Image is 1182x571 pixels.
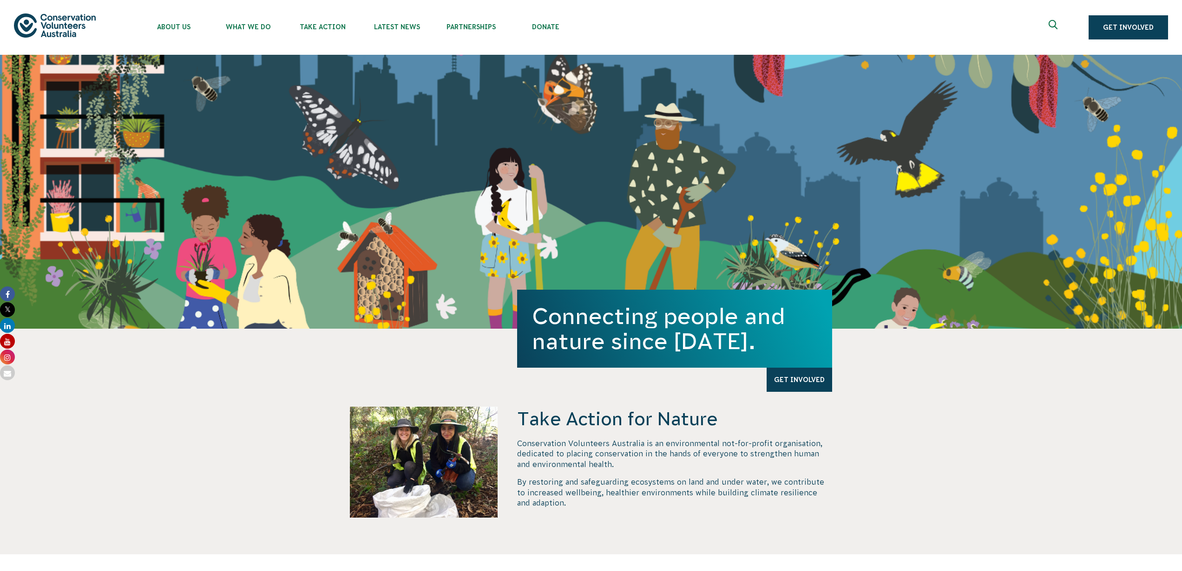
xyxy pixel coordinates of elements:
span: Partnerships [434,23,508,31]
h4: Take Action for Nature [517,407,832,431]
button: Expand search box Close search box [1043,16,1065,39]
span: Latest News [360,23,434,31]
span: What We Do [211,23,285,31]
span: Donate [508,23,583,31]
img: logo.svg [14,13,96,37]
h1: Connecting people and nature since [DATE]. [532,304,817,354]
a: Get Involved [767,368,832,392]
p: Conservation Volunteers Australia is an environmental not-for-profit organisation, dedicated to p... [517,438,832,469]
p: By restoring and safeguarding ecosystems on land and under water, we contribute to increased well... [517,477,832,508]
span: About Us [137,23,211,31]
a: Get Involved [1089,15,1168,39]
span: Take Action [285,23,360,31]
span: Expand search box [1049,20,1060,35]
